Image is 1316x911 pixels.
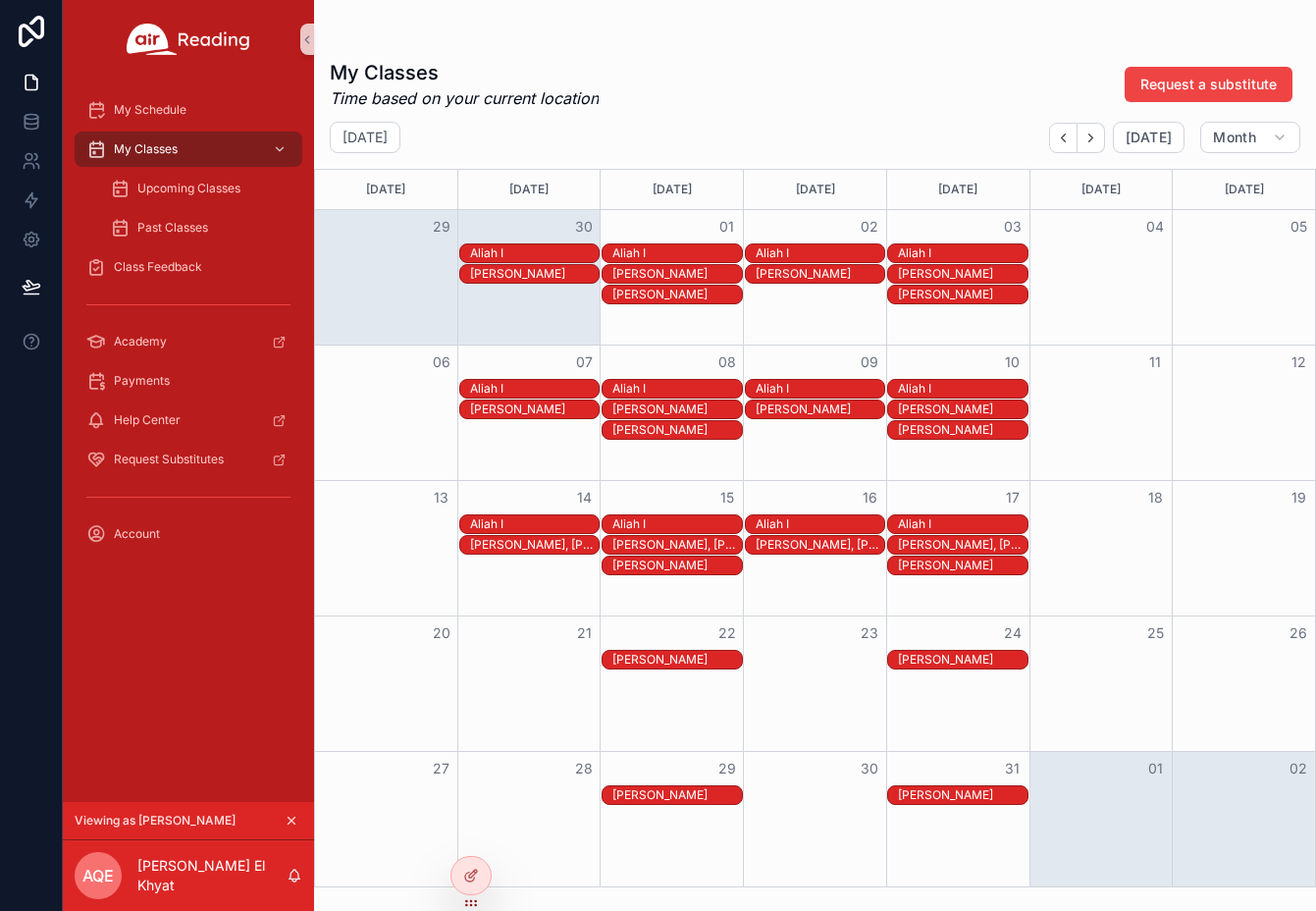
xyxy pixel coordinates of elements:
[898,422,1027,438] div: [PERSON_NAME]
[612,515,742,533] div: Aliah I
[612,402,742,417] div: [PERSON_NAME]
[612,266,742,282] div: [PERSON_NAME]
[858,621,881,645] button: 23
[318,170,454,209] div: [DATE]
[430,486,453,509] button: 13
[430,621,453,645] button: 20
[715,350,739,374] button: 08
[715,486,739,509] button: 15
[1001,486,1025,509] button: 17
[314,169,1316,887] div: Month View
[756,516,885,532] div: Aliah I
[572,757,596,780] button: 28
[898,558,1027,573] div: [PERSON_NAME]
[1287,350,1310,374] button: 12
[756,265,885,283] div: Mateo R
[612,244,742,262] div: Aliah I
[858,486,881,509] button: 16
[612,245,742,261] div: Aliah I
[612,537,742,553] div: [PERSON_NAME], [PERSON_NAME]
[75,516,302,552] a: Account
[342,128,388,147] h2: [DATE]
[858,757,881,780] button: 30
[1213,129,1256,146] span: Month
[470,515,600,533] div: Aliah I
[1176,170,1312,209] div: [DATE]
[890,170,1026,209] div: [DATE]
[1033,170,1170,209] div: [DATE]
[898,287,1027,302] div: [PERSON_NAME]
[1287,757,1310,780] button: 02
[858,215,881,239] button: 02
[470,401,600,418] div: Mateo R
[1143,757,1167,780] button: 01
[470,536,600,554] div: Mateo R, Sonia M
[898,286,1027,303] div: Quinn B
[898,401,1027,418] div: Mateo R
[612,286,742,303] div: Quinn B
[898,380,1027,398] div: Aliah I
[612,536,742,554] div: Mateo R, Sonia M
[430,215,453,239] button: 29
[572,350,596,374] button: 07
[572,621,596,645] button: 21
[75,92,302,128] a: My Schedule
[898,245,1027,261] div: Aliah I
[1049,123,1078,153] button: Back
[470,380,600,398] div: Aliah I
[98,171,302,206] a: Upcoming Classes
[612,787,742,803] div: [PERSON_NAME]
[756,244,885,262] div: Aliah I
[1001,350,1025,374] button: 10
[330,86,599,110] em: Time based on your current location
[75,442,302,477] a: Request Substitutes
[1143,215,1167,239] button: 04
[756,402,885,417] div: [PERSON_NAME]
[898,786,1027,804] div: Quinn B
[470,265,600,283] div: Mateo R
[756,245,885,261] div: Aliah I
[898,421,1027,439] div: Quinn B
[1143,621,1167,645] button: 25
[470,381,600,397] div: Aliah I
[612,651,742,669] div: Quinn B
[898,381,1027,397] div: Aliah I
[612,265,742,283] div: Mateo R
[75,402,302,438] a: Help Center
[470,516,600,532] div: Aliah I
[612,380,742,398] div: Aliah I
[82,864,114,887] span: AQE
[1287,621,1310,645] button: 26
[1143,350,1167,374] button: 11
[612,287,742,302] div: [PERSON_NAME]
[572,486,596,509] button: 14
[1125,67,1292,102] button: Request a substitute
[1001,215,1025,239] button: 03
[114,259,202,275] span: Class Feedback
[137,856,287,895] p: [PERSON_NAME] El Khyat
[1126,129,1172,146] span: [DATE]
[756,515,885,533] div: Aliah I
[114,141,178,157] span: My Classes
[898,536,1027,554] div: Mateo R, Sonia M
[612,401,742,418] div: Mateo R
[1078,123,1105,153] button: Next
[137,220,208,236] span: Past Classes
[898,266,1027,282] div: [PERSON_NAME]
[612,516,742,532] div: Aliah I
[75,249,302,285] a: Class Feedback
[898,515,1027,533] div: Aliah I
[572,215,596,239] button: 30
[75,132,302,167] a: My Classes
[1287,486,1310,509] button: 19
[756,380,885,398] div: Aliah I
[612,558,742,573] div: [PERSON_NAME]
[715,757,739,780] button: 29
[430,350,453,374] button: 06
[98,210,302,245] a: Past Classes
[1200,122,1300,153] button: Month
[63,79,314,577] div: scrollable content
[898,557,1027,574] div: Quinn B
[114,412,181,428] span: Help Center
[470,402,600,417] div: [PERSON_NAME]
